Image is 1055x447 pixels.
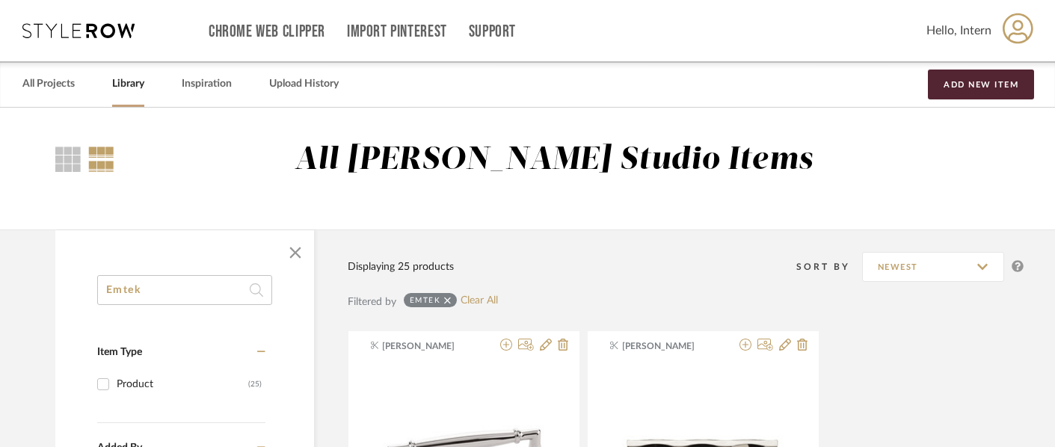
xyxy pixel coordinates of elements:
[348,259,454,275] div: Displaying 25 products
[382,339,476,353] span: [PERSON_NAME]
[348,294,396,310] div: Filtered by
[112,74,144,94] a: Library
[22,74,75,94] a: All Projects
[410,295,441,305] div: Emtek
[209,25,325,38] a: Chrome Web Clipper
[461,295,498,307] a: Clear All
[248,372,262,396] div: (25)
[469,25,516,38] a: Support
[280,238,310,268] button: Close
[97,275,272,305] input: Search within 25 results
[928,70,1034,99] button: Add New Item
[97,347,142,357] span: Item Type
[182,74,232,94] a: Inspiration
[347,25,447,38] a: Import Pinterest
[622,339,716,353] span: [PERSON_NAME]
[295,141,813,179] div: All [PERSON_NAME] Studio Items
[796,259,862,274] div: Sort By
[926,22,991,40] span: Hello, Intern
[269,74,339,94] a: Upload History
[117,372,248,396] div: Product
